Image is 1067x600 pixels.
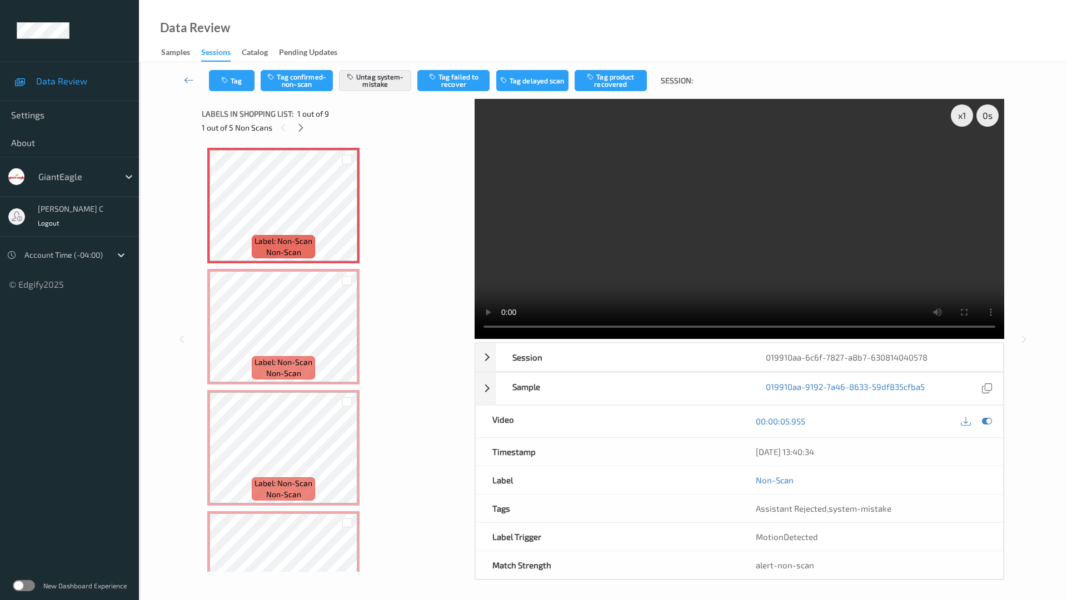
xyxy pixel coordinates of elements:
[161,45,201,61] a: Samples
[255,236,312,247] span: Label: Non-Scan
[242,45,279,61] a: Catalog
[161,47,190,61] div: Samples
[201,47,231,62] div: Sessions
[496,70,569,91] button: Tag delayed scan
[266,247,301,258] span: non-scan
[255,478,312,489] span: Label: Non-Scan
[951,104,973,127] div: x 1
[496,373,750,404] div: Sample
[261,70,333,91] button: Tag confirmed-non-scan
[476,551,740,579] div: Match Strength
[476,494,740,522] div: Tags
[756,416,805,427] a: 00:00:05.955
[417,70,490,91] button: Tag failed to recover
[756,559,986,571] div: alert-non-scan
[756,503,891,513] span: ,
[976,104,999,127] div: 0 s
[756,503,827,513] span: Assistant Rejected
[756,474,794,486] a: Non-Scan
[661,75,693,86] span: Session:
[476,523,740,551] div: Label Trigger
[739,523,1003,551] div: MotionDetected
[255,357,312,368] span: Label: Non-Scan
[756,446,986,457] div: [DATE] 13:40:34
[202,108,293,119] span: Labels in shopping list:
[279,45,348,61] a: Pending Updates
[242,47,268,61] div: Catalog
[279,47,337,61] div: Pending Updates
[209,70,255,91] button: Tag
[339,70,411,91] button: Untag system-mistake
[496,343,750,371] div: Session
[201,45,242,62] a: Sessions
[749,343,1003,371] div: 019910aa-6c6f-7827-a8b7-630814040578
[160,22,230,33] div: Data Review
[476,466,740,494] div: Label
[475,343,1004,372] div: Session019910aa-6c6f-7827-a8b7-630814040578
[297,108,329,119] span: 1 out of 9
[766,381,925,396] a: 019910aa-9192-7a46-8633-59df835cfba5
[476,438,740,466] div: Timestamp
[476,406,740,437] div: Video
[575,70,647,91] button: Tag product recovered
[829,503,891,513] span: system-mistake
[202,121,467,134] div: 1 out of 5 Non Scans
[266,368,301,379] span: non-scan
[266,489,301,500] span: non-scan
[475,372,1004,405] div: Sample019910aa-9192-7a46-8633-59df835cfba5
